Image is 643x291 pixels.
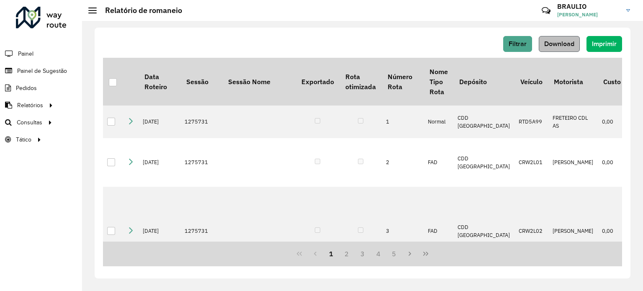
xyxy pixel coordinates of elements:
[586,36,622,52] button: Imprimir
[453,187,514,276] td: CDD [GEOGRAPHIC_DATA]
[598,138,627,187] td: 0,00
[424,58,453,106] th: Nome Tipo Rota
[548,187,598,276] td: [PERSON_NAME]
[139,187,180,276] td: [DATE]
[323,246,339,262] button: 1
[453,106,514,138] td: CDD [GEOGRAPHIC_DATA]
[340,58,381,106] th: Rota otimizada
[17,118,42,127] span: Consultas
[453,138,514,187] td: CDD [GEOGRAPHIC_DATA]
[592,40,617,47] span: Imprimir
[402,246,418,262] button: Next Page
[418,246,434,262] button: Last Page
[557,11,620,18] span: [PERSON_NAME]
[97,6,182,15] h2: Relatório de romaneio
[509,40,527,47] span: Filtrar
[598,58,627,106] th: Custo
[355,246,370,262] button: 3
[222,58,296,106] th: Sessão Nome
[17,101,43,110] span: Relatórios
[514,106,548,138] td: RTD5A99
[180,106,222,138] td: 1275731
[424,187,453,276] td: FAD
[503,36,532,52] button: Filtrar
[598,106,627,138] td: 0,00
[548,138,598,187] td: [PERSON_NAME]
[382,106,424,138] td: 1
[139,58,180,106] th: Data Roteiro
[544,40,574,47] span: Download
[453,58,514,106] th: Depósito
[139,138,180,187] td: [DATE]
[514,138,548,187] td: CRW2L01
[598,187,627,276] td: 0,00
[16,84,37,93] span: Pedidos
[537,2,555,20] a: Contato Rápido
[16,135,31,144] span: Tático
[548,106,598,138] td: FRETEIRO CDL AS
[514,58,548,106] th: Veículo
[539,36,580,52] button: Download
[18,49,33,58] span: Painel
[386,246,402,262] button: 5
[548,58,598,106] th: Motorista
[17,67,67,75] span: Painel de Sugestão
[514,187,548,276] td: CRW2L02
[339,246,355,262] button: 2
[296,58,340,106] th: Exportado
[424,106,453,138] td: Normal
[424,138,453,187] td: FAD
[180,58,222,106] th: Sessão
[382,138,424,187] td: 2
[180,187,222,276] td: 1275731
[557,3,620,10] h3: BRAULIO
[180,138,222,187] td: 1275731
[382,58,424,106] th: Número Rota
[139,106,180,138] td: [DATE]
[382,187,424,276] td: 3
[370,246,386,262] button: 4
